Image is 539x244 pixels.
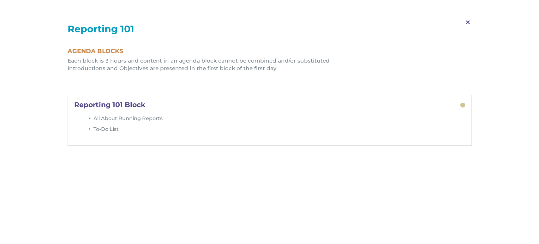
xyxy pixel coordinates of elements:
[68,65,472,72] li: Introductions and Objectives are presented in the first block of the first day
[68,24,472,37] h1: Reporting 101
[68,48,472,57] h1: Agenda Blocks
[93,125,465,136] li: To-Do List
[74,101,465,108] h5: Reporting 101 Block
[458,13,477,32] span: M
[68,57,472,65] li: Each block is 3 hours and content in an agenda block cannot be combined and/or substituted
[93,115,465,125] li: All About Running Reports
